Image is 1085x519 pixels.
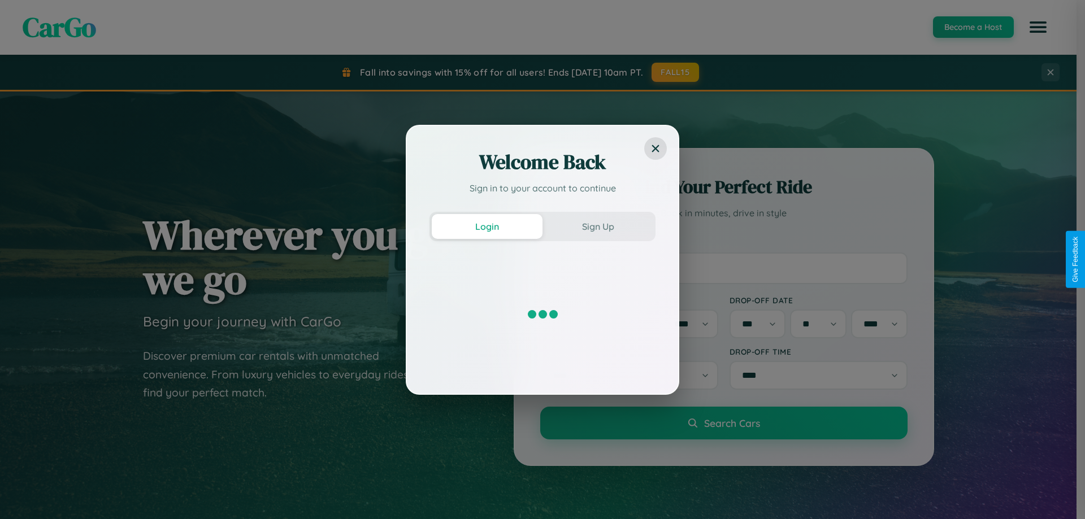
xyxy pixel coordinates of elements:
iframe: Intercom live chat [11,481,38,508]
button: Login [432,214,542,239]
div: Give Feedback [1071,237,1079,282]
button: Sign Up [542,214,653,239]
p: Sign in to your account to continue [429,181,656,195]
h2: Welcome Back [429,149,656,176]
